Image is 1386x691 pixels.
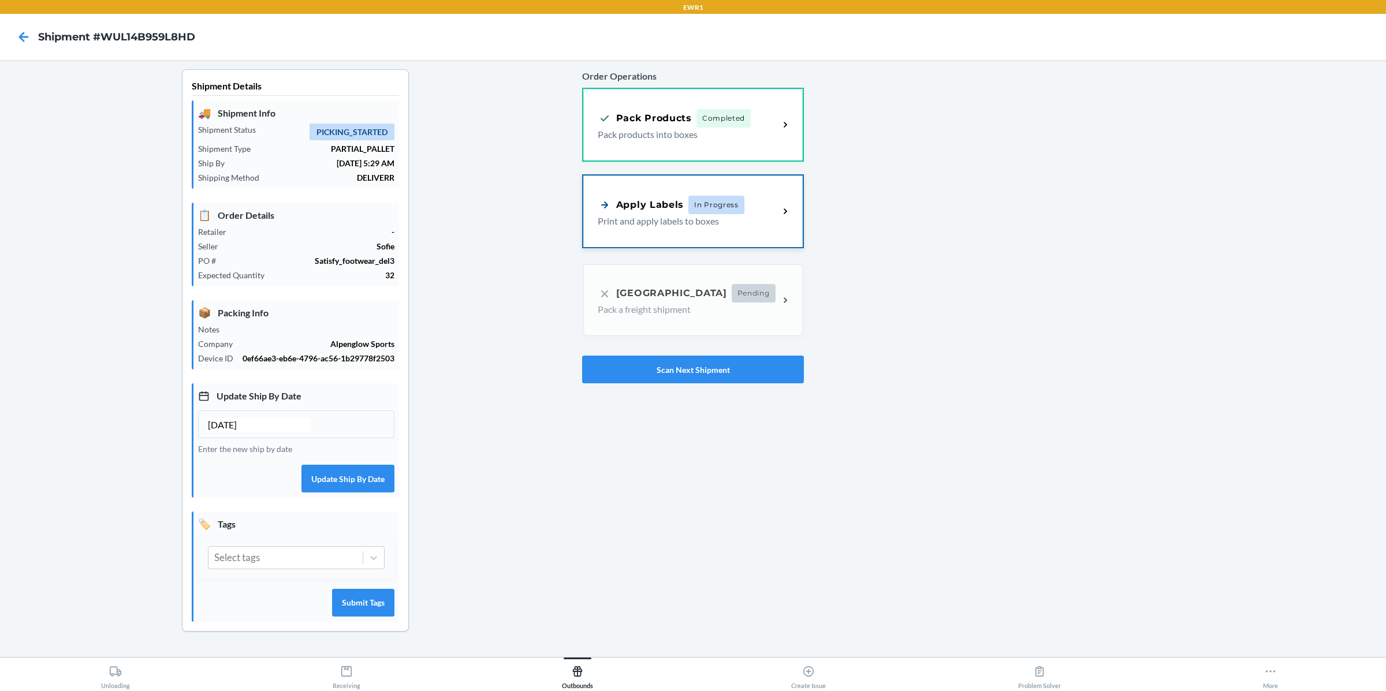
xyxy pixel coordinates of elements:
span: Completed [696,109,751,128]
p: EWR1 [683,2,703,13]
p: Update Ship By Date [198,388,394,404]
p: Shipment Type [198,143,260,155]
p: - [236,226,394,238]
p: Shipment Status [198,124,265,136]
button: Receiving [231,658,462,689]
p: Retailer [198,226,236,238]
p: Sofie [228,240,394,252]
div: Outbounds [562,660,593,689]
p: Ship By [198,157,234,169]
span: 🏷️ [198,516,211,532]
p: 32 [274,269,394,281]
div: More [1263,660,1278,689]
p: Alpenglow Sports [242,338,394,350]
button: Create Issue [693,658,924,689]
p: Tags [198,516,394,532]
button: More [1155,658,1386,689]
button: Submit Tags [332,589,394,617]
button: Problem Solver [924,658,1155,689]
span: PICKING_STARTED [310,124,394,140]
p: PARTIAL_PALLET [260,143,394,155]
p: Expected Quantity [198,269,274,281]
p: Satisfy_footwear_del3 [225,255,394,267]
p: Device ID [198,352,243,364]
div: Create Issue [791,660,826,689]
p: Packing Info [198,305,394,320]
input: MM/DD/YYYY [208,418,311,432]
p: Shipment Details [192,79,399,96]
p: Order Operations [582,69,804,83]
p: Pack products into boxes [598,128,770,141]
span: In Progress [688,196,744,214]
p: DELIVERR [269,171,394,184]
div: Apply Labels [598,197,684,212]
p: Enter the new ship by date [198,443,394,455]
p: 0ef66ae3-eb6e-4796-ac56-1b29778f2503 [243,352,394,364]
div: Unloading [101,660,130,689]
a: Apply LabelsIn ProgressPrint and apply labels to boxes [582,174,804,248]
span: 📋 [198,207,211,223]
p: Shipping Method [198,171,269,184]
p: Notes [198,323,229,335]
p: Company [198,338,242,350]
p: Print and apply labels to boxes [598,214,770,228]
a: Pack ProductsCompletedPack products into boxes [582,88,804,162]
h4: Shipment #WUL14B959L8HD [38,29,195,44]
div: Select tags [214,550,260,565]
button: Update Ship By Date [301,465,394,492]
span: 📦 [198,305,211,320]
div: Receiving [333,660,360,689]
p: Shipment Info [198,105,394,121]
div: Pack Products [598,111,692,125]
p: Seller [198,240,228,252]
button: Outbounds [462,658,693,689]
p: PO # [198,255,225,267]
div: Problem Solver [1018,660,1061,689]
button: Scan Next Shipment [582,356,804,383]
p: [DATE] 5:29 AM [234,157,394,169]
p: Order Details [198,207,394,223]
span: 🚚 [198,105,211,121]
